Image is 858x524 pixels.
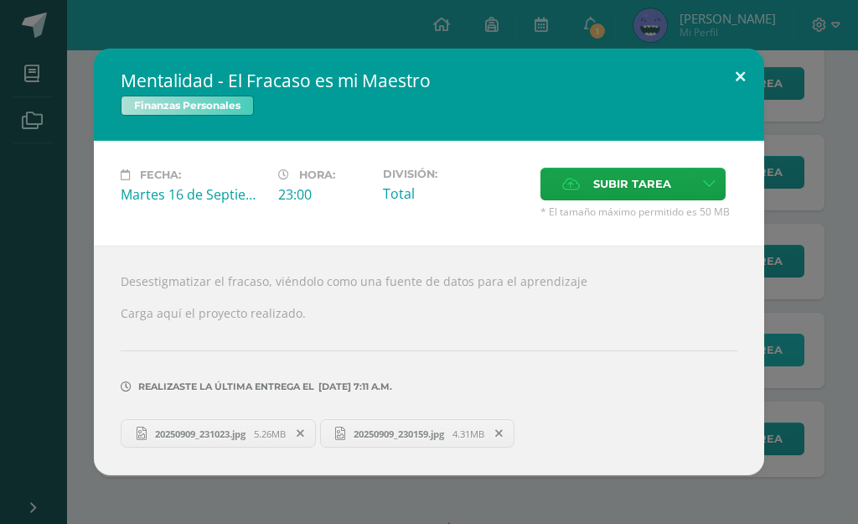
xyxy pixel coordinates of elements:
[314,387,392,387] span: [DATE] 7:11 a.m.
[593,169,671,200] span: Subir tarea
[121,69,737,92] h2: Mentalidad - El Fracaso es mi Maestro
[138,381,314,392] span: Realizaste la última entrega el
[254,428,286,440] span: 5.26MB
[121,185,265,204] div: Martes 16 de Septiembre
[299,169,335,181] span: Hora:
[121,419,316,448] a: 20250909_231023.jpg 5.26MB
[383,184,527,203] div: Total
[121,96,254,116] span: Finanzas Personales
[540,205,737,219] span: * El tamaño máximo permitido es 50 MB
[716,49,764,106] button: Close (Esc)
[147,428,254,440] span: 20250909_231023.jpg
[485,424,514,443] span: Remover entrega
[452,428,484,440] span: 4.31MB
[287,424,315,443] span: Remover entrega
[320,419,515,448] a: 20250909_230159.jpg 4.31MB
[94,246,764,475] div: Desestigmatizar el fracaso, viéndolo como una fuente de datos para el aprendizaje Carga aquí el p...
[383,168,527,180] label: División:
[345,428,452,440] span: 20250909_230159.jpg
[140,169,181,181] span: Fecha:
[278,185,370,204] div: 23:00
